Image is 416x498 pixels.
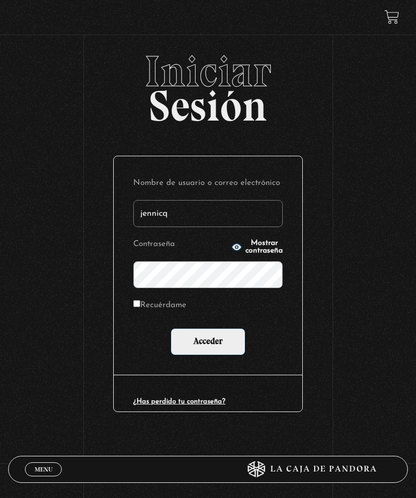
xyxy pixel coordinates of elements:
span: Mostrar contraseña [245,240,283,255]
h2: Sesión [8,50,407,119]
a: View your shopping cart [385,10,399,24]
span: Menu [35,466,53,473]
label: Contraseña [133,237,228,253]
a: ¿Has perdido tu contraseña? [133,398,225,405]
span: Cerrar [31,475,56,483]
button: Mostrar contraseña [231,240,283,255]
input: Recuérdame [133,300,140,307]
span: Iniciar [8,50,407,93]
label: Recuérdame [133,298,186,314]
input: Acceder [171,328,245,355]
label: Nombre de usuario o correo electrónico [133,176,283,191]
